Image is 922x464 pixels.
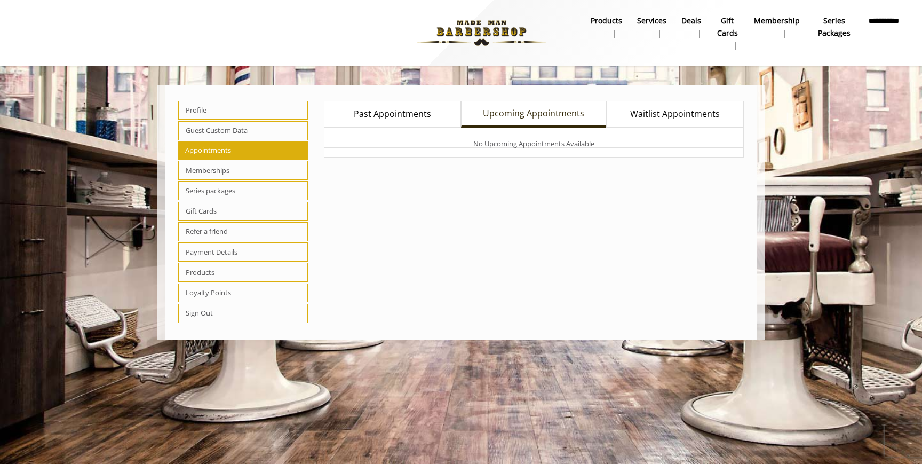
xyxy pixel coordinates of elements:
[178,263,308,282] span: Products
[630,13,674,41] a: ServicesServices
[178,304,308,323] span: Sign Out
[178,202,308,221] span: Gift Cards
[807,13,861,53] a: Series packagesSeries packages
[178,121,308,140] span: Guest Custom Data
[178,141,308,160] span: Appointments
[630,107,720,121] span: Waitlist Appointments
[408,4,555,62] img: Made Man Barbershop logo
[754,15,800,27] b: Membership
[178,161,308,180] span: Memberships
[746,13,807,41] a: MembershipMembership
[178,284,308,303] span: Loyalty Points
[674,13,709,41] a: DealsDeals
[637,15,666,27] b: Services
[178,101,308,120] span: Profile
[815,15,853,39] b: Series packages
[591,15,622,27] b: products
[709,13,746,53] a: Gift cardsgift cards
[583,13,630,41] a: Productsproducts
[483,107,584,121] span: Upcoming Appointments
[178,181,308,200] span: Series packages
[716,15,739,39] b: gift cards
[681,15,701,27] b: Deals
[178,242,308,262] span: Payment Details
[178,222,308,241] span: Refer a friend
[354,107,431,121] span: Past Appointments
